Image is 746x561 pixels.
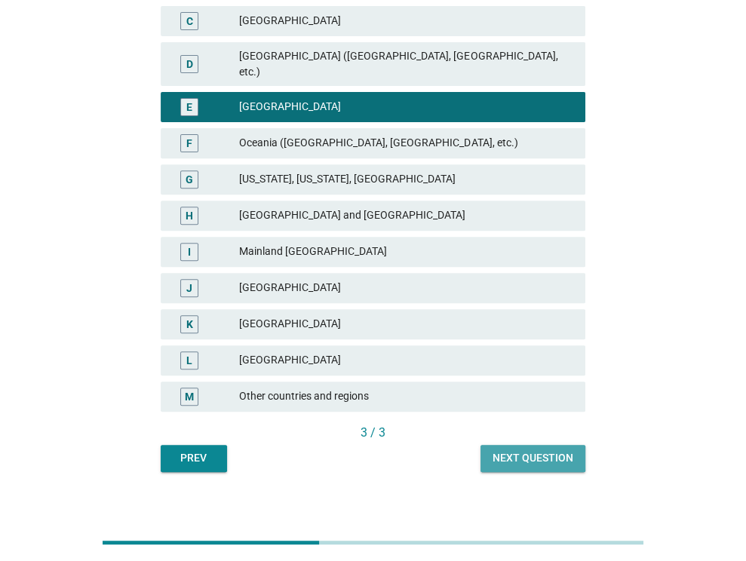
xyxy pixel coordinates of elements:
button: Prev [161,445,227,472]
div: [GEOGRAPHIC_DATA] [239,279,573,297]
div: Oceania ([GEOGRAPHIC_DATA], [GEOGRAPHIC_DATA], etc.) [239,134,573,152]
div: K [186,316,192,332]
div: C [186,13,192,29]
div: [GEOGRAPHIC_DATA] [239,315,573,333]
div: [GEOGRAPHIC_DATA] [239,12,573,30]
div: F [186,135,192,151]
div: [GEOGRAPHIC_DATA] [239,351,573,369]
div: [GEOGRAPHIC_DATA] [239,98,573,116]
div: Other countries and regions [239,388,573,406]
div: G [186,171,193,187]
div: L [186,352,192,368]
div: Mainland [GEOGRAPHIC_DATA] [239,243,573,261]
div: [US_STATE], [US_STATE], [GEOGRAPHIC_DATA] [239,170,573,189]
div: [GEOGRAPHIC_DATA] ([GEOGRAPHIC_DATA], [GEOGRAPHIC_DATA], etc.) [239,48,573,80]
div: I [188,244,191,259]
button: Next question [480,445,585,472]
div: E [186,99,192,115]
div: D [186,56,192,72]
div: H [186,207,193,223]
div: J [186,280,192,296]
div: Next question [493,450,573,466]
div: [GEOGRAPHIC_DATA] and [GEOGRAPHIC_DATA] [239,207,573,225]
div: 3 / 3 [161,424,585,442]
div: Prev [173,450,215,466]
div: M [185,388,194,404]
